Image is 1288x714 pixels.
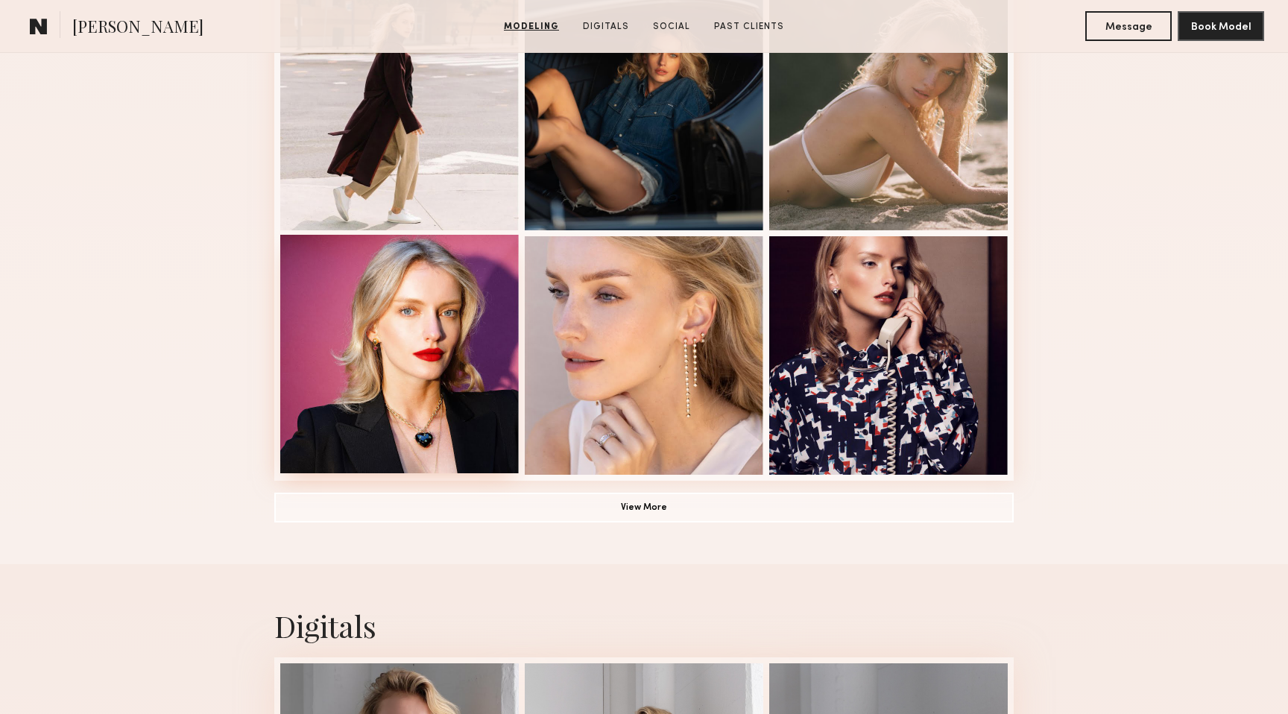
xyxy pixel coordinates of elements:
[708,20,790,34] a: Past Clients
[274,493,1014,522] button: View More
[1178,19,1264,32] a: Book Model
[498,20,565,34] a: Modeling
[72,15,203,41] span: [PERSON_NAME]
[1178,11,1264,41] button: Book Model
[274,606,1014,645] div: Digitals
[1085,11,1172,41] button: Message
[647,20,696,34] a: Social
[577,20,635,34] a: Digitals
